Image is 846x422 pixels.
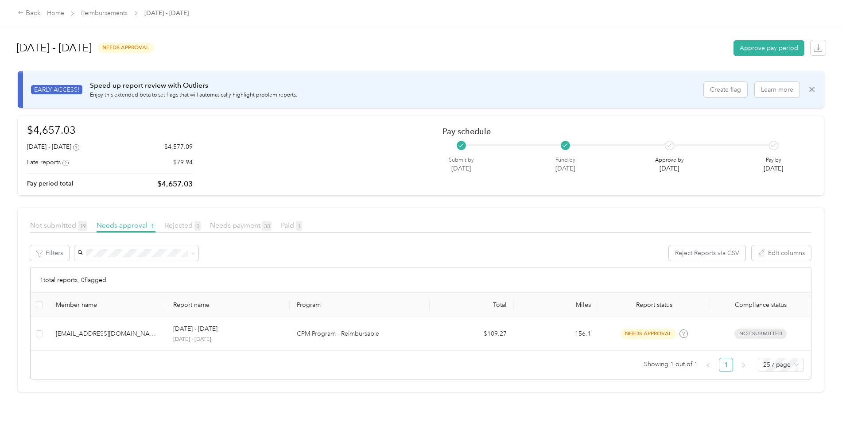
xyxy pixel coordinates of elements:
[764,164,783,173] p: [DATE]
[764,156,783,164] p: Pay by
[90,80,297,91] p: Speed up report review with Outliers
[81,9,128,17] a: Reimbursements
[290,293,430,317] th: Program
[149,221,155,231] span: 1
[27,158,69,167] div: Late reports
[173,158,193,167] p: $79.94
[655,156,684,164] p: Approve by
[701,358,715,372] li: Previous Page
[157,178,193,190] p: $4,657.03
[47,9,64,17] a: Home
[16,37,92,58] h1: [DATE] - [DATE]
[296,221,302,231] span: 1
[97,221,155,229] span: Needs approval
[262,221,272,231] span: 33
[741,363,746,368] span: right
[56,301,159,309] div: Member name
[605,301,703,309] span: Report status
[437,301,507,309] div: Total
[449,164,474,173] p: [DATE]
[166,293,289,317] th: Report name
[31,85,82,94] span: EARLY ACCESS!
[164,142,193,151] p: $4,577.09
[719,358,733,372] a: 1
[521,301,591,309] div: Miles
[704,82,747,97] button: Create flag
[655,164,684,173] p: [DATE]
[644,358,698,371] span: Showing 1 out of 1
[173,324,217,334] p: [DATE] - [DATE]
[281,221,302,229] span: Paid
[733,40,804,56] button: Approve pay period
[737,358,751,372] button: right
[49,293,167,317] th: Member name
[173,336,282,344] p: [DATE] - [DATE]
[752,245,811,261] button: Edit columns
[555,156,575,164] p: Fund by
[430,317,514,351] td: $109.27
[763,358,799,372] span: 25 / page
[449,156,474,164] p: Submit by
[796,372,846,422] iframe: Everlance-gr Chat Button Frame
[290,317,430,351] td: CPM Program - Reimbursable
[30,221,87,229] span: Not submitted
[758,358,804,372] div: Page Size
[210,221,272,229] span: Needs payment
[297,329,423,339] p: CPM Program - Reimbursable
[701,358,715,372] button: left
[18,8,41,19] div: Back
[56,329,159,339] div: [EMAIL_ADDRESS][DOMAIN_NAME]
[31,267,811,293] div: 1 total reports, 0 flagged
[194,221,201,231] span: 0
[442,127,799,136] h2: Pay schedule
[755,82,799,97] button: Learn more
[78,221,87,231] span: 19
[165,221,201,229] span: Rejected
[717,301,804,309] span: Compliance status
[27,179,74,188] p: Pay period total
[737,358,751,372] li: Next Page
[514,317,598,351] td: 156.1
[30,245,69,261] button: Filters
[27,142,79,151] div: [DATE] - [DATE]
[90,91,297,99] p: Enjoy this extended beta to set flags that will automatically highlight problem reports.
[555,164,575,173] p: [DATE]
[144,8,189,18] span: [DATE] - [DATE]
[669,245,745,261] button: Reject Reports via CSV
[621,329,676,339] span: needs approval
[27,122,193,138] h1: $4,657.03
[734,329,787,339] span: Not submitted
[706,363,711,368] span: left
[98,43,154,53] span: needs approval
